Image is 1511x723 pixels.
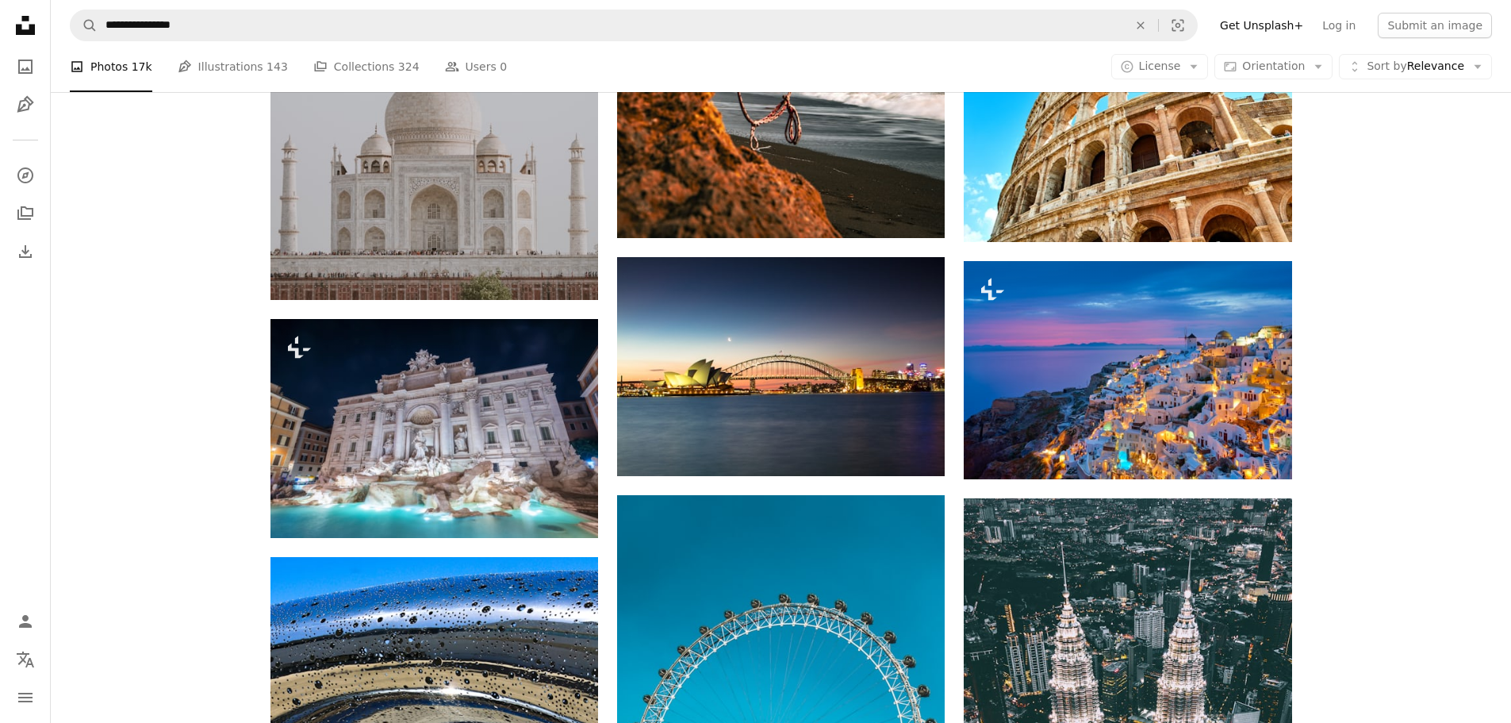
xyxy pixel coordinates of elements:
[1339,54,1492,79] button: Sort byRelevance
[1111,54,1209,79] button: License
[398,58,420,75] span: 324
[1159,10,1197,40] button: Visual search
[964,125,1291,140] a: Coliseum, Italy
[445,41,508,92] a: Users 0
[270,319,598,538] img: The Trevi Fountain is a fountain in the Trevi district in Rome, Italy. It is the largest Baroque ...
[1378,13,1492,38] button: Submit an image
[964,24,1291,242] img: Coliseum, Italy
[10,198,41,229] a: Collections
[964,363,1291,377] a: Famous greek iconic selfie spot tourist destination Oia village with traditional white houses and...
[10,10,41,44] a: Home — Unsplash
[10,644,41,675] button: Language
[10,682,41,713] button: Menu
[10,236,41,267] a: Download History
[178,41,288,92] a: Illustrations 143
[10,160,41,191] a: Explore
[10,51,41,83] a: Photos
[617,257,945,475] img: Sydney Opera House, Australia
[1367,60,1406,72] span: Sort by
[267,58,288,75] span: 143
[71,10,98,40] button: Search Unsplash
[1313,13,1365,38] a: Log in
[1367,59,1464,75] span: Relevance
[10,89,41,121] a: Illustrations
[10,606,41,637] a: Log in / Sign up
[1123,10,1158,40] button: Clear
[1210,13,1313,38] a: Get Unsplash+
[964,261,1291,479] img: Famous greek iconic selfie spot tourist destination Oia village with traditional white houses and...
[617,360,945,374] a: Sydney Opera House, Australia
[313,41,420,92] a: Collections 324
[1139,60,1181,72] span: License
[270,421,598,436] a: The Trevi Fountain is a fountain in the Trevi district in Rome, Italy. It is the largest Baroque ...
[1242,60,1305,72] span: Orientation
[1214,54,1333,79] button: Orientation
[500,58,507,75] span: 0
[70,10,1198,41] form: Find visuals sitewide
